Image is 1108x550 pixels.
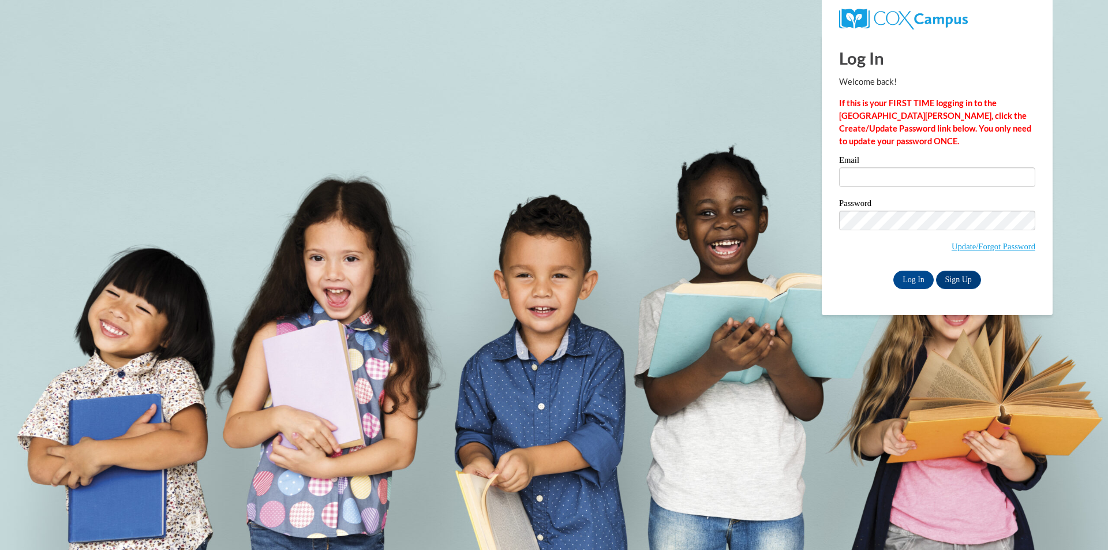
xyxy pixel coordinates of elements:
[839,76,1035,88] p: Welcome back!
[839,199,1035,211] label: Password
[839,9,968,29] img: COX Campus
[893,271,934,289] input: Log In
[839,46,1035,70] h1: Log In
[936,271,981,289] a: Sign Up
[839,98,1031,146] strong: If this is your FIRST TIME logging in to the [GEOGRAPHIC_DATA][PERSON_NAME], click the Create/Upd...
[839,13,968,23] a: COX Campus
[839,156,1035,167] label: Email
[952,242,1035,251] a: Update/Forgot Password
